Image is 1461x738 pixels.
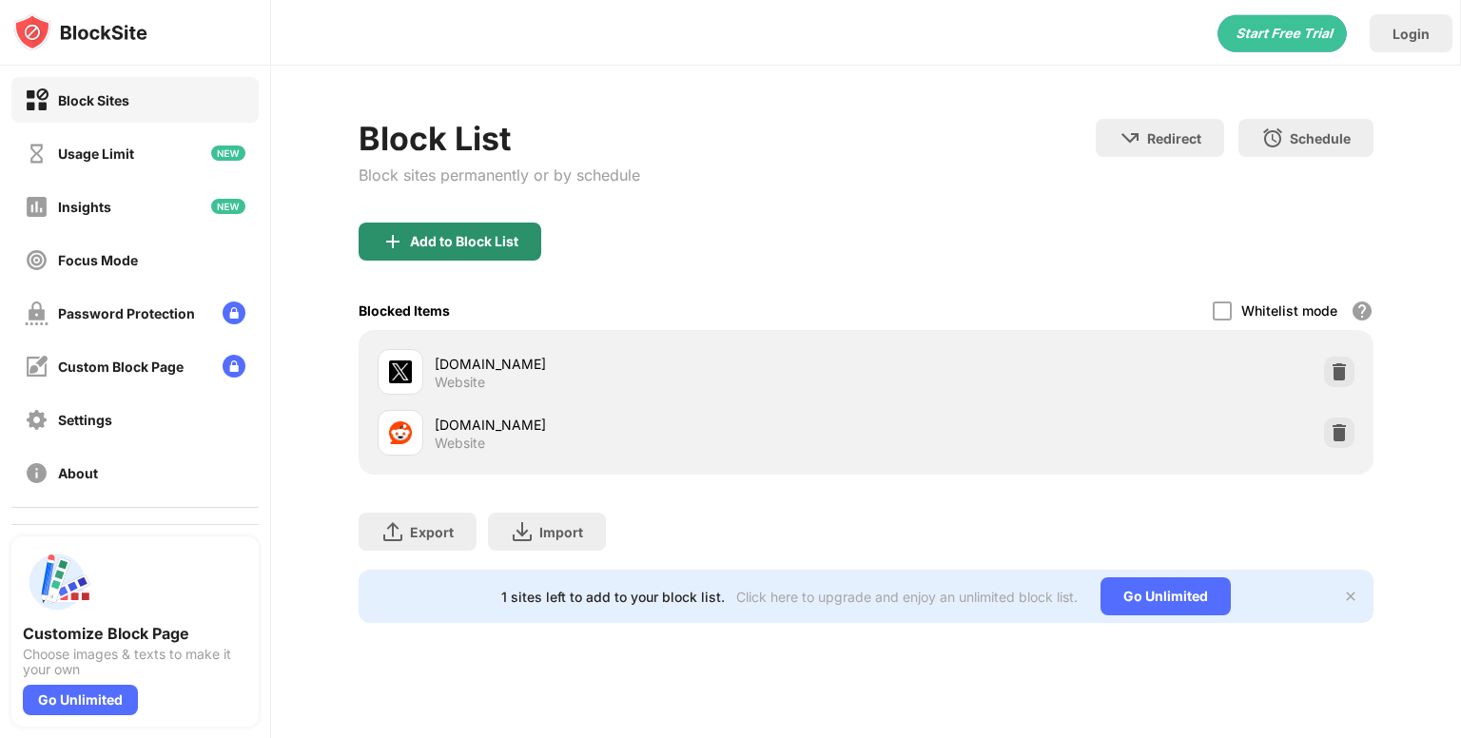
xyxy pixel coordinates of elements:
[25,355,49,379] img: customize-block-page-off.svg
[211,199,245,214] img: new-icon.svg
[1290,130,1351,146] div: Schedule
[23,647,247,677] div: Choose images & texts to make it your own
[58,252,138,268] div: Focus Mode
[359,119,640,158] div: Block List
[25,248,49,272] img: focus-off.svg
[410,524,454,540] div: Export
[1147,130,1201,146] div: Redirect
[435,415,866,435] div: [DOMAIN_NAME]
[389,421,412,444] img: favicons
[58,305,195,321] div: Password Protection
[1101,577,1231,615] div: Go Unlimited
[25,195,49,219] img: insights-off.svg
[223,301,245,324] img: lock-menu.svg
[58,412,112,428] div: Settings
[1241,302,1337,319] div: Whitelist mode
[58,199,111,215] div: Insights
[13,13,147,51] img: logo-blocksite.svg
[1343,589,1358,604] img: x-button.svg
[736,589,1078,605] div: Click here to upgrade and enjoy an unlimited block list.
[25,142,49,165] img: time-usage-off.svg
[25,88,49,112] img: block-on.svg
[58,359,184,375] div: Custom Block Page
[435,354,866,374] div: [DOMAIN_NAME]
[359,302,450,319] div: Blocked Items
[223,355,245,378] img: lock-menu.svg
[58,92,129,108] div: Block Sites
[539,524,583,540] div: Import
[1217,14,1347,52] div: animation
[25,408,49,432] img: settings-off.svg
[23,548,91,616] img: push-custom-page.svg
[23,624,247,643] div: Customize Block Page
[58,146,134,162] div: Usage Limit
[389,360,412,383] img: favicons
[435,435,485,452] div: Website
[410,234,518,249] div: Add to Block List
[25,461,49,485] img: about-off.svg
[1393,26,1430,42] div: Login
[58,465,98,481] div: About
[501,589,725,605] div: 1 sites left to add to your block list.
[211,146,245,161] img: new-icon.svg
[25,301,49,325] img: password-protection-off.svg
[359,165,640,184] div: Block sites permanently or by schedule
[23,685,138,715] div: Go Unlimited
[435,374,485,391] div: Website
